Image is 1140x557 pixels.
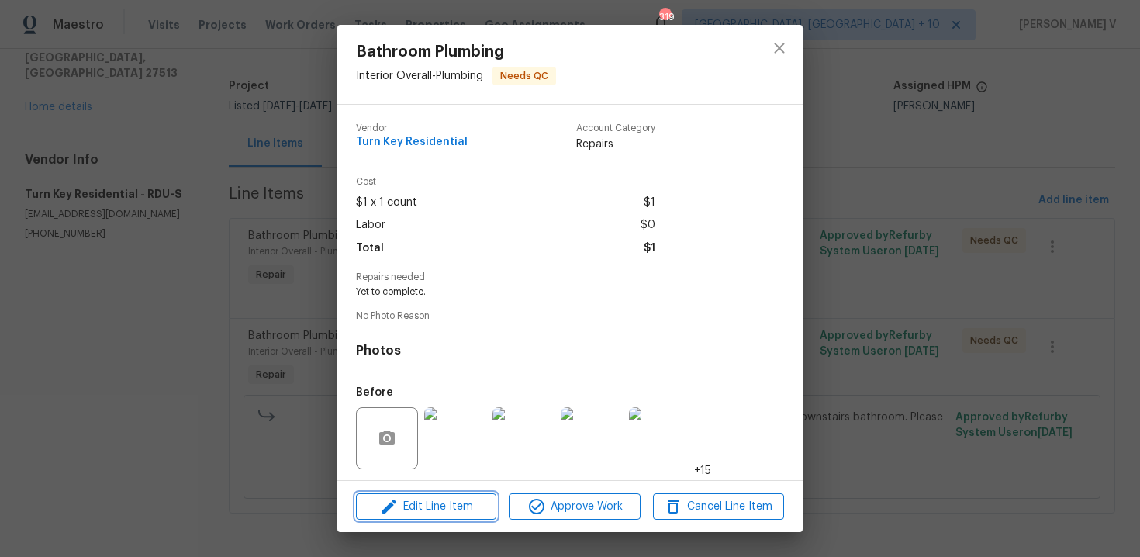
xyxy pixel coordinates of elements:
span: Repairs needed [356,272,784,282]
span: Account Category [576,123,655,133]
div: 319 [659,9,670,25]
button: close [761,29,798,67]
span: Total [356,237,384,260]
span: Vendor [356,123,468,133]
span: Bathroom Plumbing [356,43,556,61]
span: Cost [356,177,655,187]
span: Interior Overall - Plumbing [356,71,483,81]
span: Turn Key Residential [356,137,468,148]
span: Needs QC [494,68,554,84]
span: Cancel Line Item [658,497,779,517]
span: Edit Line Item [361,497,492,517]
span: Approve Work [513,497,635,517]
h4: Photos [356,343,784,358]
button: Approve Work [509,493,640,521]
h5: Before [356,387,393,398]
span: Yet to complete. [356,285,741,299]
span: $0 [641,214,655,237]
button: Cancel Line Item [653,493,784,521]
span: +15 [694,463,711,479]
span: Labor [356,214,385,237]
span: Repairs [576,137,655,152]
span: $1 [644,237,655,260]
span: No Photo Reason [356,311,784,321]
span: $1 x 1 count [356,192,417,214]
span: $1 [644,192,655,214]
button: Edit Line Item [356,493,496,521]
